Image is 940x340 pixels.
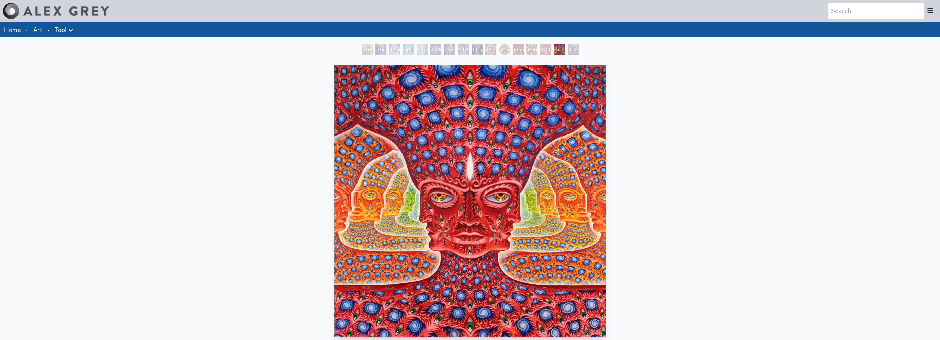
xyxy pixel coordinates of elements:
[4,26,21,33] a: Home
[554,44,565,55] div: Godself
[444,44,455,55] div: Dissectional Art for Tool's Lateralus CD
[430,44,441,55] div: Collective Vision
[540,44,551,55] div: Net of Being
[485,44,496,55] div: Vision Crystal
[55,25,67,34] a: Tool
[526,44,537,55] div: Bardo Being
[417,44,428,55] div: Universal Mind Lattice
[334,65,605,337] img: Godself-2012-Alex-Grey-watermarked.jpeg
[472,44,483,55] div: Original Face
[513,44,524,55] div: Guardian of Infinite Vision
[45,22,52,37] li: ·
[828,3,924,19] input: Search
[33,25,42,34] a: Art
[375,44,386,55] div: The Torch
[458,44,469,55] div: Mystic Eye
[568,44,579,55] div: The Great Turn
[389,44,400,55] div: Psychic Energy System
[499,44,510,55] div: Vision [PERSON_NAME]
[23,22,31,37] li: ·
[362,44,373,55] div: Study for the Great Turn
[403,44,414,55] div: Spiritual Energy System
